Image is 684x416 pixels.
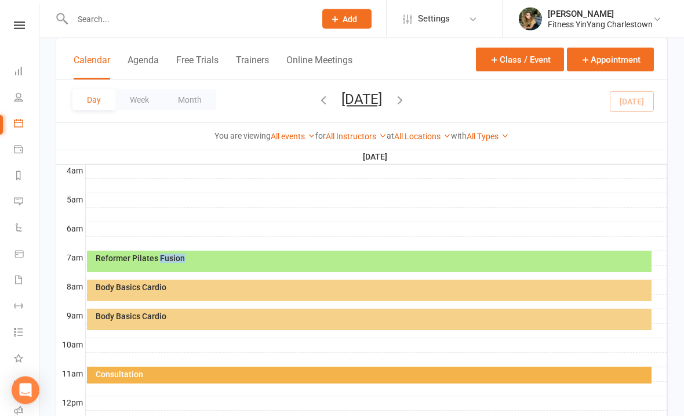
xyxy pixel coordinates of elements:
[128,55,159,79] button: Agenda
[56,251,85,266] th: 7am
[95,284,649,292] div: Body Basics Cardio
[315,131,326,140] strong: for
[14,138,40,164] a: Payments
[326,132,387,141] a: All Instructors
[476,48,564,71] button: Class / Event
[14,85,40,111] a: People
[236,55,269,79] button: Trainers
[95,255,649,263] div: Reformer Pilates Fusion
[69,11,307,27] input: Search...
[14,346,40,372] a: What's New
[14,242,40,268] a: Product Sales
[14,372,40,399] a: General attendance kiosk mode
[56,222,85,237] th: 6am
[74,55,110,79] button: Calendar
[567,48,654,71] button: Appointment
[214,131,271,140] strong: You are viewing
[343,15,357,24] span: Add
[341,91,382,107] button: [DATE]
[548,9,653,19] div: [PERSON_NAME]
[394,132,451,141] a: All Locations
[387,131,394,140] strong: at
[56,193,85,208] th: 5am
[467,132,509,141] a: All Types
[56,309,85,324] th: 9am
[418,6,450,32] span: Settings
[322,9,372,29] button: Add
[286,55,352,79] button: Online Meetings
[14,111,40,138] a: Calendar
[85,150,667,164] th: [DATE]
[56,367,85,382] th: 11am
[95,371,649,379] div: Consultation
[56,338,85,353] th: 10am
[14,59,40,85] a: Dashboard
[14,164,40,190] a: Reports
[95,313,649,321] div: Body Basics Cardio
[56,280,85,295] th: 8am
[163,89,216,110] button: Month
[271,132,315,141] a: All events
[115,89,163,110] button: Week
[12,377,39,404] div: Open Intercom Messenger
[56,396,85,411] th: 12pm
[56,164,85,179] th: 4am
[548,19,653,30] div: Fitness YinYang Charlestown
[176,55,219,79] button: Free Trials
[519,8,542,31] img: thumb_image1684727916.png
[451,131,467,140] strong: with
[72,89,115,110] button: Day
